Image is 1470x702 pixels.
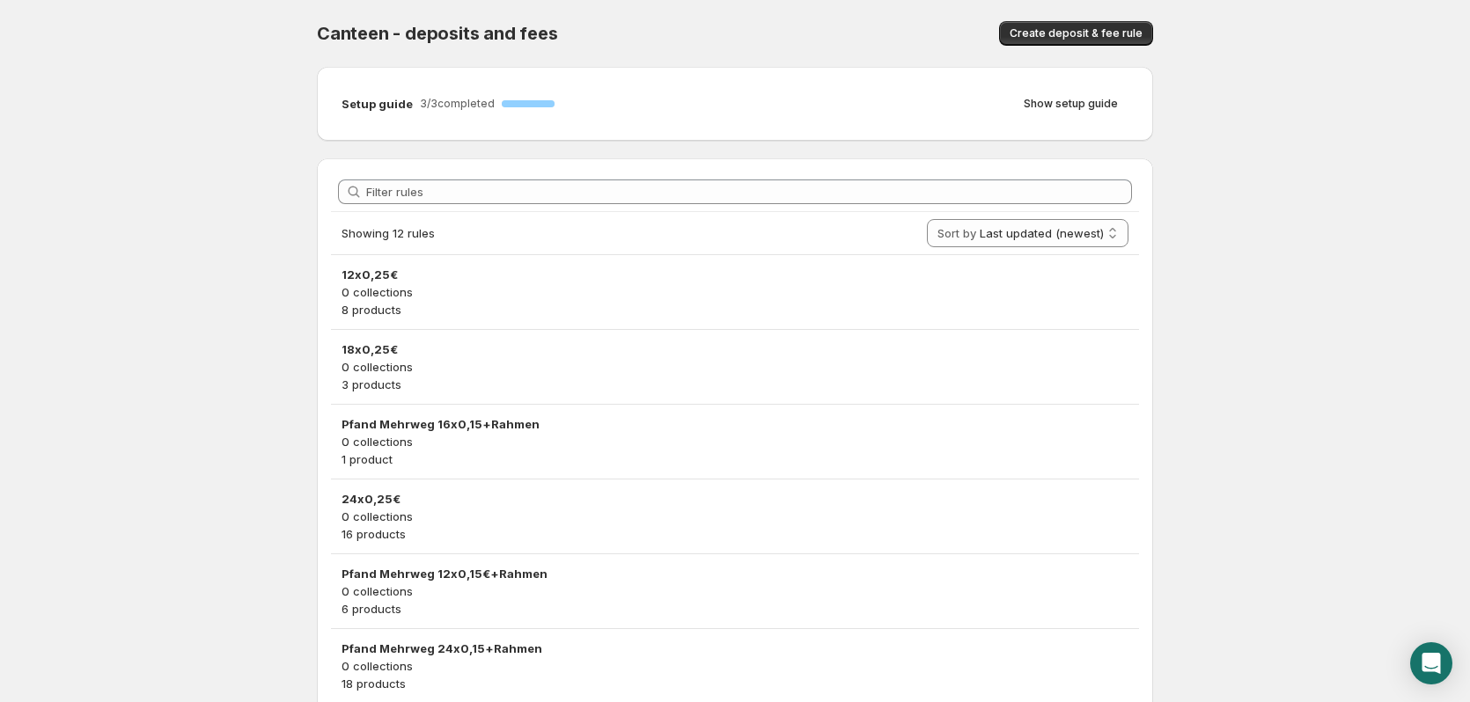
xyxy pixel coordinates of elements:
[342,283,1128,301] p: 0 collections
[342,266,1128,283] h3: 12x0,25€
[342,95,413,113] p: Setup guide
[1010,26,1143,40] span: Create deposit & fee rule
[342,301,1128,318] p: 8 products
[342,358,1128,376] p: 0 collections
[342,376,1128,393] p: 3 products
[1410,642,1452,684] div: Open Intercom Messenger
[342,508,1128,525] p: 0 collections
[342,525,1128,543] p: 16 products
[317,23,558,44] span: Canteen - deposits and fees
[342,433,1128,450] p: 0 collections
[342,657,1128,675] p: 0 collections
[342,450,1128,468] p: 1 product
[999,21,1153,46] button: Create deposit & fee rule
[342,340,1128,358] h3: 18x0,25€
[342,565,1128,582] h3: Pfand Mehrweg 12x0,15€+Rahmen
[420,97,495,111] p: 3 / 3 completed
[342,600,1128,618] p: 6 products
[342,675,1128,692] p: 18 products
[342,490,1128,508] h3: 24x0,25€
[366,179,1132,204] input: Filter rules
[1024,97,1118,111] span: Show setup guide
[1013,91,1128,116] button: Show setup guide
[342,415,1128,433] h3: Pfand Mehrweg 16x0,15+Rahmen
[342,640,1128,657] h3: Pfand Mehrweg 24x0,15+Rahmen
[342,226,435,240] span: Showing 12 rules
[342,582,1128,600] p: 0 collections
